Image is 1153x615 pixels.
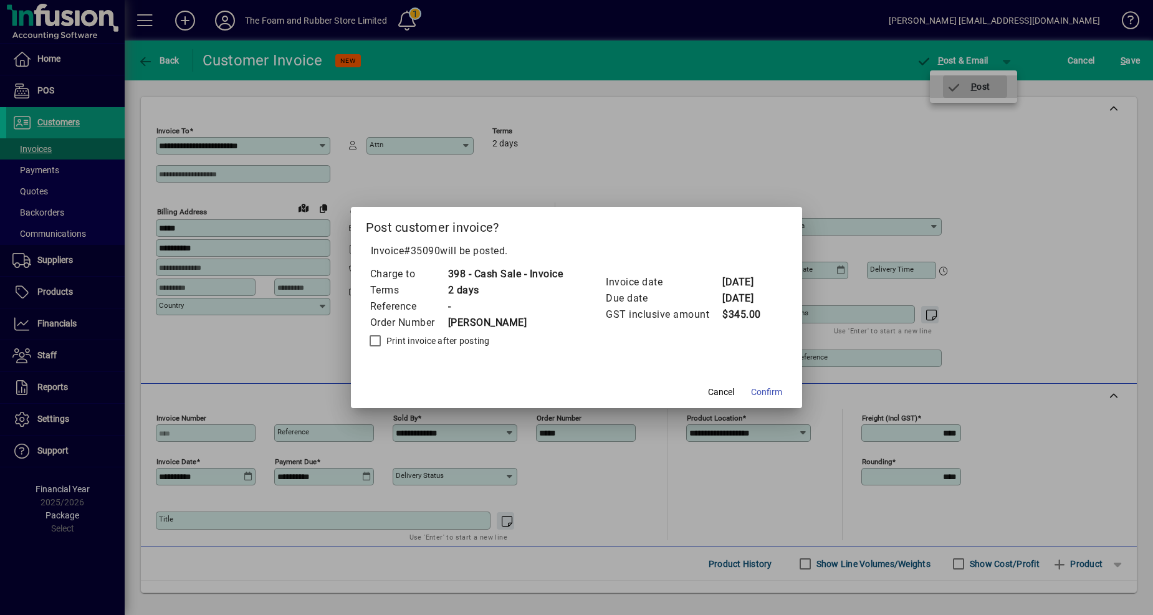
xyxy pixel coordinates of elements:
td: Order Number [370,315,447,331]
td: Due date [605,290,722,307]
td: Reference [370,298,447,315]
td: [DATE] [722,290,772,307]
button: Cancel [701,381,741,403]
span: #35090 [404,245,440,257]
span: Cancel [708,386,734,399]
td: 398 - Cash Sale - Invoice [447,266,563,282]
label: Print invoice after posting [384,335,490,347]
td: 2 days [447,282,563,298]
td: Invoice date [605,274,722,290]
span: Confirm [751,386,782,399]
td: [PERSON_NAME] [447,315,563,331]
p: Invoice will be posted . [366,244,788,259]
td: - [447,298,563,315]
button: Confirm [746,381,787,403]
td: Charge to [370,266,447,282]
td: $345.00 [722,307,772,323]
td: [DATE] [722,274,772,290]
td: Terms [370,282,447,298]
h2: Post customer invoice? [351,207,803,243]
td: GST inclusive amount [605,307,722,323]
